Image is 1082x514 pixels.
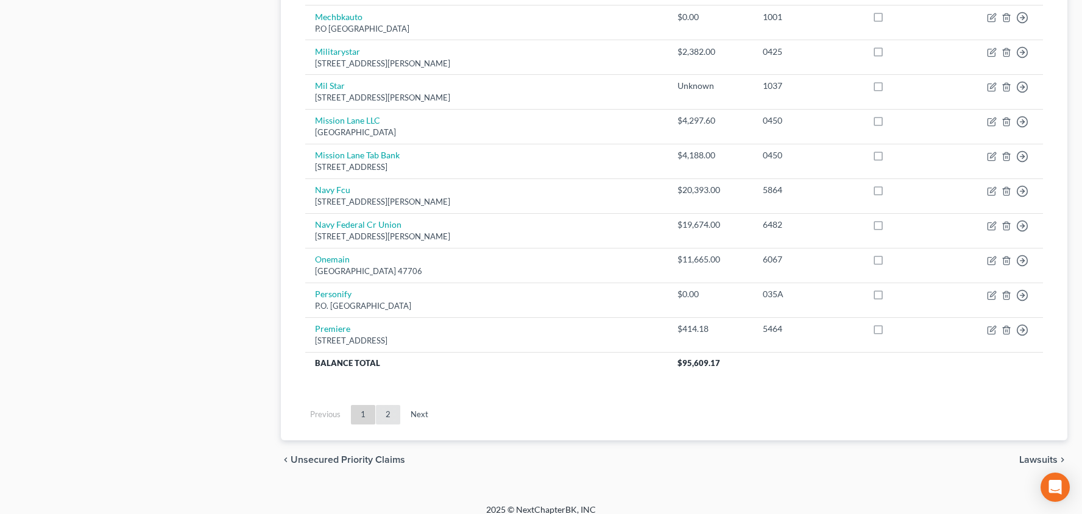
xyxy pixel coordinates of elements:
[315,300,658,312] div: P.O. [GEOGRAPHIC_DATA]
[315,219,401,230] a: Navy Federal Cr Union
[315,185,350,195] a: Navy Fcu
[315,323,350,334] a: Premiere
[763,11,853,23] div: 1001
[315,335,658,347] div: [STREET_ADDRESS]
[315,115,380,125] a: Mission Lane LLC
[763,149,853,161] div: 0450
[401,405,438,424] a: Next
[315,23,658,35] div: P.O [GEOGRAPHIC_DATA]
[677,184,743,196] div: $20,393.00
[677,11,743,23] div: $0.00
[315,127,658,138] div: [GEOGRAPHIC_DATA]
[1019,455,1058,465] span: Lawsuits
[677,219,743,231] div: $19,674.00
[315,161,658,173] div: [STREET_ADDRESS]
[305,352,668,374] th: Balance Total
[291,455,405,465] span: Unsecured Priority Claims
[677,80,743,92] div: Unknown
[1019,455,1067,465] button: Lawsuits chevron_right
[763,219,853,231] div: 6482
[763,184,853,196] div: 5864
[763,288,853,300] div: 035A
[763,323,853,335] div: 5464
[677,358,720,368] span: $95,609.17
[376,405,400,424] a: 2
[315,150,400,160] a: Mission Lane Tab Bank
[315,254,350,264] a: Onemain
[315,231,658,242] div: [STREET_ADDRESS][PERSON_NAME]
[677,46,743,58] div: $2,382.00
[315,12,362,22] a: Mechbkauto
[763,253,853,266] div: 6067
[351,405,375,424] a: 1
[763,114,853,127] div: 0450
[281,455,405,465] button: chevron_left Unsecured Priority Claims
[315,196,658,208] div: [STREET_ADDRESS][PERSON_NAME]
[315,58,658,69] div: [STREET_ADDRESS][PERSON_NAME]
[315,92,658,104] div: [STREET_ADDRESS][PERSON_NAME]
[315,266,658,277] div: [GEOGRAPHIC_DATA] 47706
[763,46,853,58] div: 0425
[677,323,743,335] div: $414.18
[281,455,291,465] i: chevron_left
[677,288,743,300] div: $0.00
[315,289,352,299] a: Personify
[677,253,743,266] div: $11,665.00
[1041,473,1070,502] div: Open Intercom Messenger
[315,80,345,91] a: Mil Star
[763,80,853,92] div: 1037
[315,46,360,57] a: Militarystar
[677,149,743,161] div: $4,188.00
[1058,455,1067,465] i: chevron_right
[677,114,743,127] div: $4,297.60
